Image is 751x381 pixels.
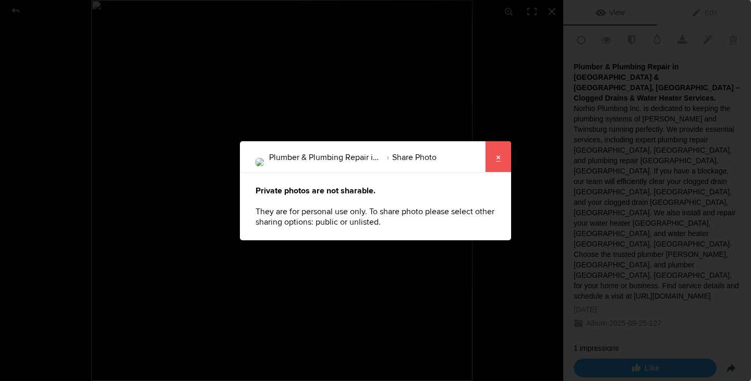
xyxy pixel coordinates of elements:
[269,149,381,166] li: Plumber & Plumbing Repair in [GEOGRAPHIC_DATA] & [GEOGRAPHIC_DATA], [GEOGRAPHIC_DATA] – Clogged D...
[256,158,264,166] img: Norhio_Hudson__Twinsburg.jpg
[256,186,375,196] b: Private photos are not sharable.
[381,149,437,166] li: Share Photo
[240,173,511,240] div: They are for personal use only. To share photo please select other sharing options: public or unl...
[485,141,511,173] a: ×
